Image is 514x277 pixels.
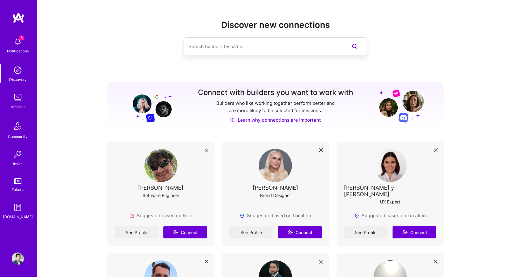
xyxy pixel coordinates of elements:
[129,212,192,219] div: Suggested based on Role
[287,230,293,235] i: icon Connect
[259,149,292,182] img: User Avatar
[354,212,426,219] div: Suggested based on Location
[12,252,24,265] img: User Avatar
[278,226,322,238] button: Connect
[379,89,424,123] img: Grow your network
[19,36,24,40] span: 5
[374,149,407,182] img: User Avatar
[129,213,134,218] img: Role icon
[198,88,353,97] h3: Connect with builders you want to work with
[7,48,29,54] div: Notifications
[230,117,321,123] a: Learn why connections are important
[205,260,208,264] i: icon Close
[107,20,444,30] h2: Discover new connections
[9,76,27,83] div: Discovery
[215,100,336,114] p: Builders who like working together perform better and are more likely to be selected for missions.
[354,213,359,218] img: Locations icon
[434,260,438,264] i: icon Close
[344,184,437,197] div: [PERSON_NAME] y [PERSON_NAME]
[253,184,298,191] div: [PERSON_NAME]
[173,230,178,235] i: icon Connect
[188,39,338,54] input: Search builders by name
[12,186,24,193] div: Tokens
[138,184,184,191] div: [PERSON_NAME]
[260,192,291,199] div: Brand Designer
[12,201,24,214] img: guide book
[127,89,172,123] img: Grow your network
[434,148,438,152] i: icon Close
[205,148,208,152] i: icon Close
[163,226,207,238] button: Connect
[13,161,23,167] div: Invite
[12,91,24,104] img: teamwork
[380,199,400,205] div: UX Expert
[344,226,388,238] a: See Profile
[12,12,24,23] img: logo
[143,192,179,199] div: Software Engineer
[319,260,323,264] i: icon Close
[351,43,358,50] i: icon SearchPurple
[12,36,24,48] img: bell
[144,149,177,182] img: User Avatar
[240,212,311,219] div: Suggested based on Location
[10,104,25,110] div: Missions
[402,230,408,235] i: icon Connect
[3,214,33,220] div: [DOMAIN_NAME]
[12,148,24,161] img: Invite
[10,119,25,133] img: Community
[115,226,158,238] a: See Profile
[319,148,323,152] i: icon Close
[229,226,273,238] a: See Profile
[393,226,436,238] button: Connect
[240,213,244,218] img: Locations icon
[8,133,28,140] div: Community
[12,64,24,76] img: discovery
[230,117,235,123] img: Discover
[14,178,21,184] img: tokens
